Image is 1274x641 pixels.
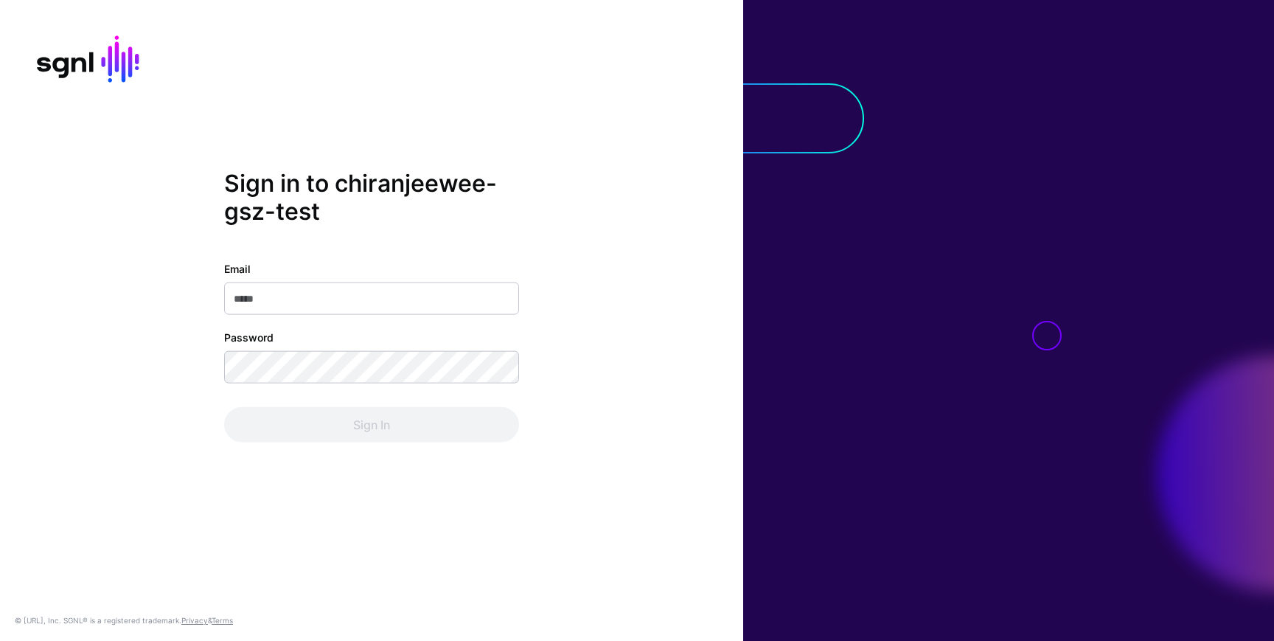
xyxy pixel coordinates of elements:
a: Terms [212,616,233,625]
label: Password [224,330,274,345]
h2: Sign in to chiranjeewee-gsz-test [224,169,519,226]
label: Email [224,261,251,277]
a: Privacy [181,616,208,625]
div: © [URL], Inc. SGNL® is a registered trademark. & [15,614,233,626]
